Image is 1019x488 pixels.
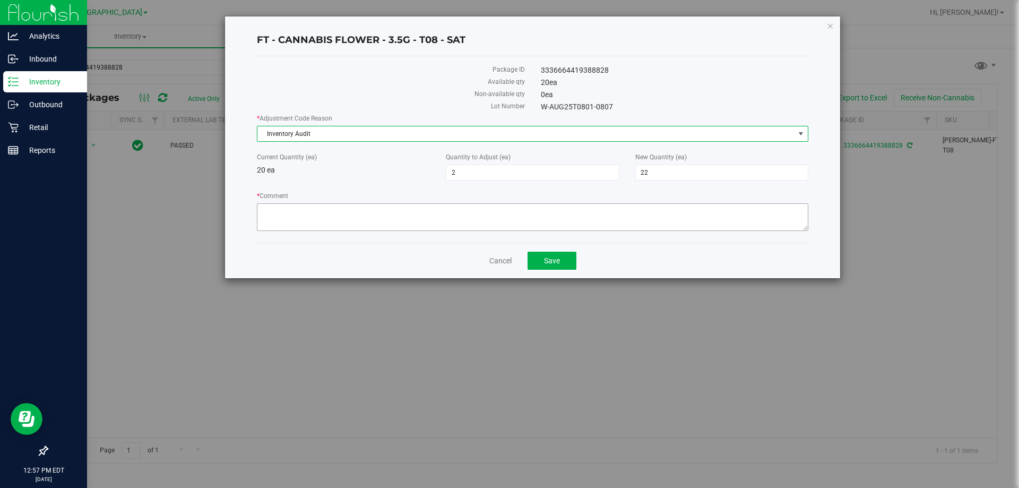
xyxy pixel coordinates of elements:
[8,122,19,133] inline-svg: Retail
[446,165,618,180] input: 2
[19,144,82,157] p: Reports
[489,255,512,266] a: Cancel
[257,166,275,174] span: 20 ea
[19,53,82,65] p: Inbound
[8,99,19,110] inline-svg: Outbound
[8,76,19,87] inline-svg: Inventory
[528,252,576,270] button: Save
[8,31,19,41] inline-svg: Analytics
[541,78,557,87] span: 20
[19,30,82,42] p: Analytics
[257,191,808,201] label: Comment
[533,101,817,113] div: W-AUG25T0801-0807
[795,126,808,141] span: select
[635,152,808,162] label: New Quantity (ea)
[5,466,82,475] p: 12:57 PM EDT
[446,152,619,162] label: Quantity to Adjust (ea)
[545,90,553,99] span: ea
[5,475,82,483] p: [DATE]
[257,152,430,162] label: Current Quantity (ea)
[257,101,525,111] label: Lot Number
[544,256,560,265] span: Save
[257,114,808,123] label: Adjustment Code Reason
[636,165,808,180] input: 22
[19,98,82,111] p: Outbound
[19,75,82,88] p: Inventory
[533,65,817,76] div: 3336664419388828
[8,145,19,156] inline-svg: Reports
[541,90,553,99] span: 0
[257,33,808,47] h4: FT - CANNABIS FLOWER - 3.5G - T08 - SAT
[19,121,82,134] p: Retail
[257,77,525,87] label: Available qty
[257,65,525,74] label: Package ID
[11,403,42,435] iframe: Resource center
[257,89,525,99] label: Non-available qty
[549,78,557,87] span: ea
[257,126,795,141] span: Inventory Audit
[8,54,19,64] inline-svg: Inbound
